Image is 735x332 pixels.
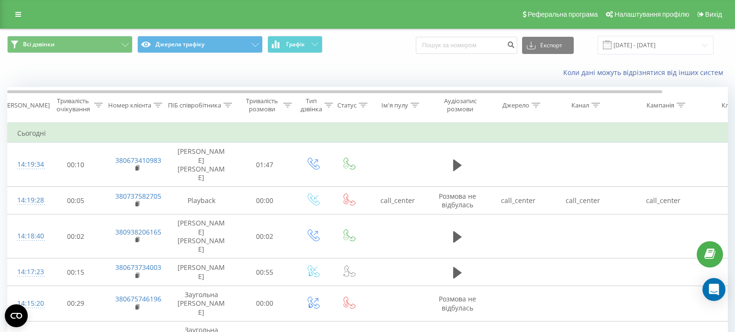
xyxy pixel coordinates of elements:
[416,37,517,54] input: Пошук за номером
[108,101,151,109] div: Номер клієнта
[235,143,295,187] td: 01:47
[168,286,235,321] td: Заугольна [PERSON_NAME]
[551,187,615,214] td: call_center
[301,97,322,113] div: Тип дзвінка
[5,304,28,327] button: Open CMP widget
[615,187,711,214] td: call_center
[267,36,323,53] button: Графік
[235,214,295,258] td: 00:02
[614,11,689,18] span: Налаштування профілю
[168,143,235,187] td: [PERSON_NAME] [PERSON_NAME]
[439,192,476,209] span: Розмова не відбулась
[235,258,295,286] td: 00:55
[115,227,161,236] a: 380938206165
[437,97,483,113] div: Аудіозапис розмови
[502,101,529,109] div: Джерело
[528,11,598,18] span: Реферальна програма
[46,258,106,286] td: 00:15
[137,36,263,53] button: Джерела трафіку
[46,143,106,187] td: 00:10
[1,101,50,109] div: [PERSON_NAME]
[235,187,295,214] td: 00:00
[367,187,429,214] td: call_center
[243,97,281,113] div: Тривалість розмови
[168,187,235,214] td: Playback
[646,101,674,109] div: Кампанія
[286,41,305,48] span: Графік
[235,286,295,321] td: 00:00
[115,156,161,165] a: 380673410983
[23,41,55,48] span: Всі дзвінки
[522,37,574,54] button: Експорт
[17,294,36,313] div: 14:15:20
[571,101,589,109] div: Канал
[115,294,161,303] a: 380675746196
[439,294,476,312] span: Розмова не відбулась
[17,263,36,281] div: 14:17:23
[702,278,725,301] div: Open Intercom Messenger
[46,187,106,214] td: 00:05
[168,214,235,258] td: [PERSON_NAME] [PERSON_NAME]
[17,227,36,246] div: 14:18:40
[54,97,92,113] div: Тривалість очікування
[17,155,36,174] div: 14:19:34
[705,11,722,18] span: Вихід
[486,187,551,214] td: call_center
[17,191,36,210] div: 14:19:28
[46,286,106,321] td: 00:29
[168,258,235,286] td: [PERSON_NAME]
[168,101,221,109] div: ПІБ співробітника
[7,36,133,53] button: Всі дзвінки
[337,101,356,109] div: Статус
[381,101,408,109] div: Ім'я пулу
[563,68,728,77] a: Коли дані можуть відрізнятися вiд інших систем
[115,263,161,272] a: 380673734003
[115,192,161,201] a: 380737582705
[46,214,106,258] td: 00:02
